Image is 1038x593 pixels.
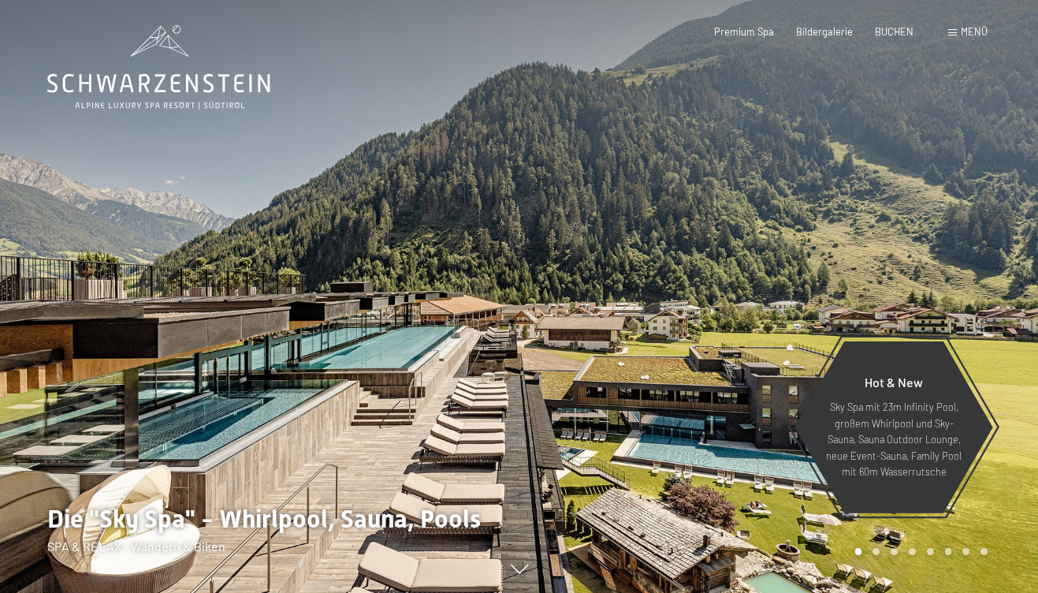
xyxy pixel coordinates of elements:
div: Carousel Page 6 [945,548,952,555]
div: Carousel Page 2 [872,548,880,555]
span: Hot & New [865,375,923,390]
a: Premium Spa [714,25,774,38]
a: Hot & New Sky Spa mit 23m Infinity Pool, großem Whirlpool und Sky-Sauna, Sauna Outdoor Lounge, ne... [794,341,994,514]
p: Sky Spa mit 23m Infinity Pool, großem Whirlpool und Sky-Sauna, Sauna Outdoor Lounge, neue Event-S... [825,399,962,479]
div: Carousel Page 8 [980,548,988,555]
div: Carousel Page 7 [962,548,969,555]
a: BUCHEN [875,25,913,38]
div: Carousel Pagination [850,548,988,555]
div: Carousel Page 1 (Current Slide) [855,548,862,555]
div: Carousel Page 5 [927,548,934,555]
div: Carousel Page 4 [909,548,916,555]
div: Carousel Page 3 [891,548,898,555]
a: Bildergalerie [796,25,853,38]
span: Menü [961,25,988,38]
